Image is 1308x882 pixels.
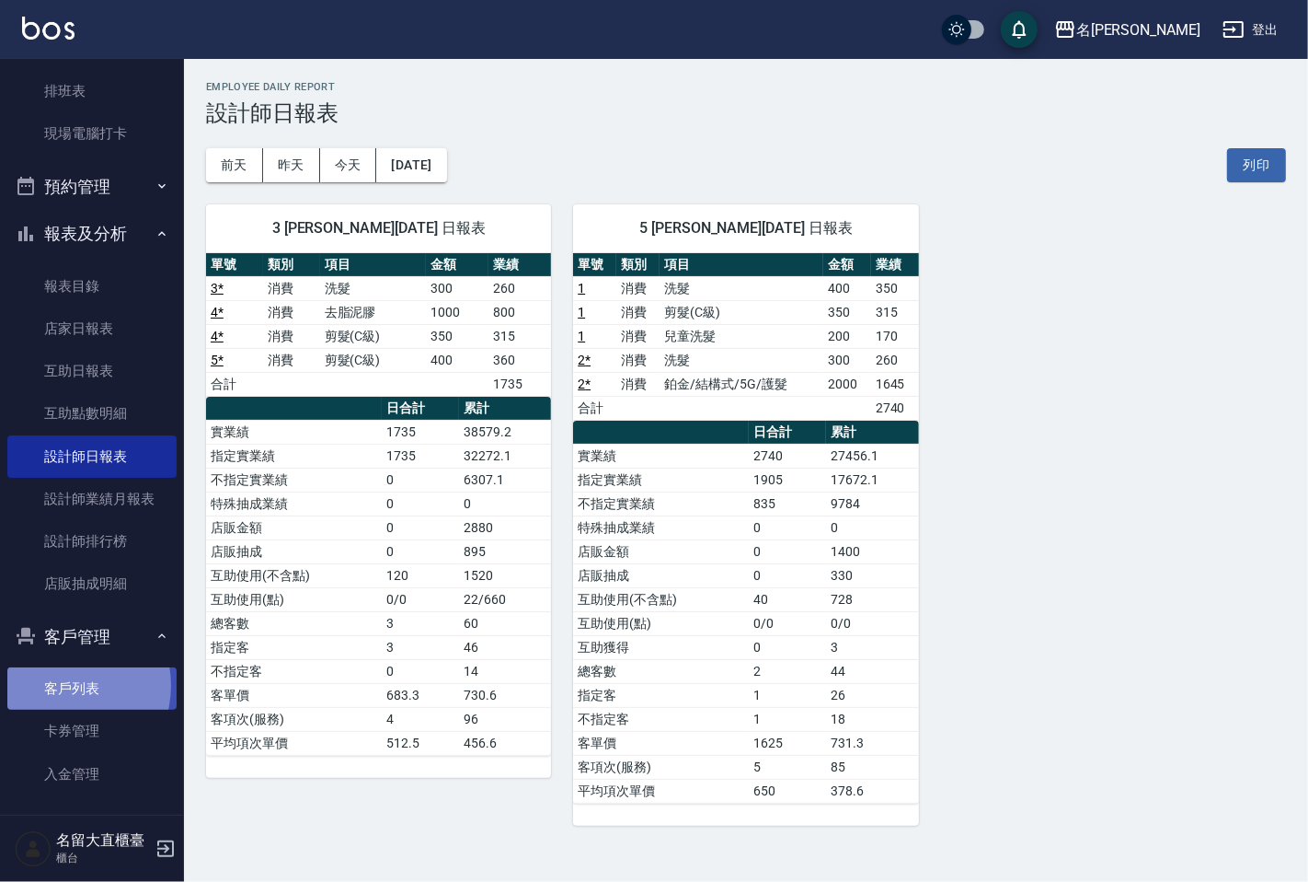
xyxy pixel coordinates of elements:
[749,540,826,563] td: 0
[749,635,826,659] td: 0
[206,587,382,611] td: 互助使用(點)
[7,613,177,661] button: 客戶管理
[823,348,871,372] td: 300
[206,444,382,468] td: 指定實業績
[616,324,660,348] td: 消費
[206,492,382,516] td: 特殊抽成業績
[826,587,918,611] td: 728
[871,300,919,324] td: 315
[382,540,459,563] td: 0
[382,611,459,635] td: 3
[459,397,551,421] th: 累計
[1001,11,1038,48] button: save
[263,324,320,348] td: 消費
[660,324,823,348] td: 兒童洗髮
[573,253,616,277] th: 單號
[488,300,551,324] td: 800
[7,520,177,563] a: 設計師排行榜
[382,683,459,707] td: 683.3
[7,265,177,308] a: 報表目錄
[573,253,918,421] table: a dense table
[573,396,616,420] td: 合計
[459,563,551,587] td: 1520
[382,468,459,492] td: 0
[573,540,749,563] td: 店販金額
[320,253,426,277] th: 項目
[826,516,918,540] td: 0
[823,276,871,300] td: 400
[488,324,551,348] td: 315
[263,276,320,300] td: 消費
[206,420,382,444] td: 實業績
[749,468,826,492] td: 1905
[7,308,177,350] a: 店家日報表
[426,348,488,372] td: 400
[459,587,551,611] td: 22/660
[206,100,1286,126] h3: 設計師日報表
[459,420,551,444] td: 38579.2
[826,444,918,468] td: 27456.1
[7,112,177,155] a: 現場電腦打卡
[206,635,382,659] td: 指定客
[488,372,551,396] td: 1735
[488,253,551,277] th: 業績
[382,516,459,540] td: 0
[206,372,263,396] td: 合計
[206,540,382,563] td: 店販抽成
[228,219,529,238] span: 3 [PERSON_NAME][DATE] 日報表
[382,563,459,587] td: 120
[573,755,749,779] td: 客項次(服務)
[660,372,823,396] td: 鉑金/結構式/5G/護髮
[459,611,551,635] td: 60
[823,372,871,396] td: 2000
[749,779,826,803] td: 650
[749,563,826,587] td: 0
[7,563,177,605] a: 店販抽成明細
[56,831,150,850] h5: 名留大直櫃臺
[660,253,823,277] th: 項目
[7,70,177,112] a: 排班表
[616,253,660,277] th: 類別
[7,753,177,795] a: 入金管理
[826,540,918,563] td: 1400
[263,348,320,372] td: 消費
[573,707,749,731] td: 不指定客
[206,563,382,587] td: 互助使用(不含點)
[7,163,177,211] button: 預約管理
[382,397,459,421] th: 日合計
[573,468,749,492] td: 指定實業績
[320,276,426,300] td: 洗髮
[320,324,426,348] td: 剪髮(C級)
[749,611,826,635] td: 0/0
[1227,148,1286,182] button: 列印
[826,563,918,587] td: 330
[616,348,660,372] td: 消費
[382,587,459,611] td: 0/0
[206,468,382,492] td: 不指定實業績
[616,372,660,396] td: 消費
[1215,13,1286,47] button: 登出
[573,779,749,803] td: 平均項次單價
[426,324,488,348] td: 350
[459,540,551,563] td: 895
[826,707,918,731] td: 18
[426,300,488,324] td: 1000
[206,253,263,277] th: 單號
[488,276,551,300] td: 260
[206,516,382,540] td: 店販金額
[660,300,823,324] td: 剪髮(C級)
[459,683,551,707] td: 730.6
[382,707,459,731] td: 4
[823,253,871,277] th: 金額
[573,563,749,587] td: 店販抽成
[426,253,488,277] th: 金額
[426,276,488,300] td: 300
[871,396,919,420] td: 2740
[871,276,919,300] td: 350
[206,707,382,731] td: 客項次(服務)
[573,421,918,804] table: a dense table
[826,779,918,803] td: 378.6
[7,803,177,851] button: 商品管理
[1076,18,1200,41] div: 名[PERSON_NAME]
[263,253,320,277] th: 類別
